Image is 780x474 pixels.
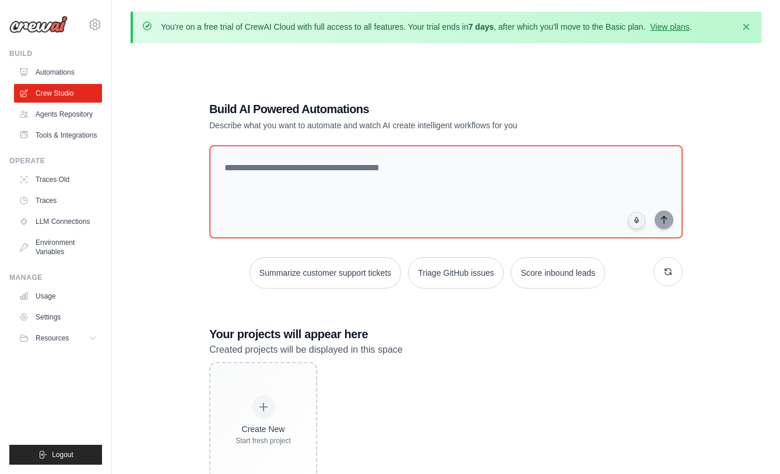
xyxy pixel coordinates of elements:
button: Logout [9,445,102,465]
img: Logo [9,16,68,33]
a: Usage [14,287,102,306]
button: Get new suggestions [653,257,683,286]
div: Operate [9,156,102,166]
span: Resources [36,333,69,343]
div: Build [9,49,102,58]
a: Agents Repository [14,105,102,124]
a: Crew Studio [14,84,102,103]
div: Start fresh project [236,436,291,445]
a: Traces [14,191,102,210]
button: Summarize customer support tickets [250,257,401,289]
a: Tools & Integrations [14,126,102,145]
button: Triage GitHub issues [408,257,504,289]
span: Logout [52,450,73,459]
p: Created projects will be displayed in this space [209,342,683,357]
h3: Your projects will appear here [209,326,683,342]
a: View plans [650,22,689,31]
div: Manage [9,273,102,282]
button: Click to speak your automation idea [628,212,645,229]
a: Environment Variables [14,233,102,261]
button: Score inbound leads [511,257,605,289]
p: You're on a free trial of CrewAI Cloud with full access to all features. Your trial ends in , aft... [161,21,692,33]
strong: 7 days [468,22,494,31]
a: Automations [14,63,102,82]
div: Create New [236,423,291,435]
a: LLM Connections [14,212,102,231]
a: Settings [14,308,102,326]
h1: Build AI Powered Automations [209,101,601,117]
button: Resources [14,329,102,347]
a: Traces Old [14,170,102,189]
p: Describe what you want to automate and watch AI create intelligent workflows for you [209,120,601,131]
